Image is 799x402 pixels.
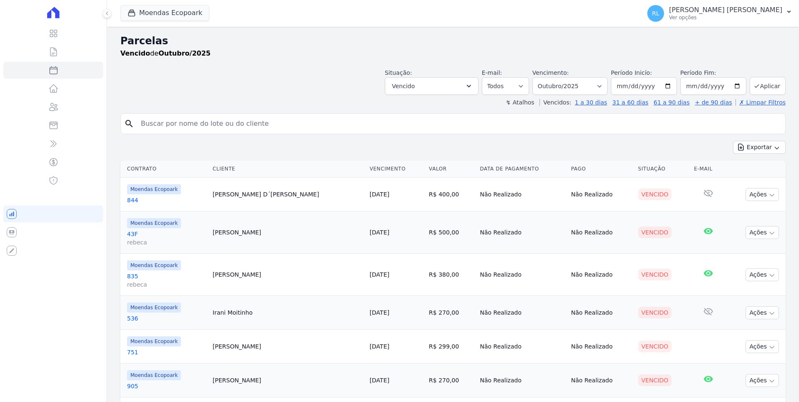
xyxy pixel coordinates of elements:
a: [DATE] [369,343,389,350]
td: Não Realizado [568,296,635,330]
a: 751 [127,348,206,356]
span: Moendas Ecopoark [127,303,181,313]
td: Não Realizado [476,364,567,397]
th: Cliente [209,160,366,178]
th: Situação [635,160,691,178]
i: search [124,119,134,129]
span: Moendas Ecopoark [127,370,181,380]
a: [DATE] [369,229,389,236]
h2: Parcelas [120,33,786,48]
a: + de 90 dias [695,99,732,106]
a: 1 a 30 dias [575,99,607,106]
button: Ações [746,226,779,239]
label: ↯ Atalhos [506,99,534,106]
th: E-mail [691,160,726,178]
span: rebeca [127,280,206,289]
td: Não Realizado [476,296,567,330]
td: [PERSON_NAME] [209,330,366,364]
span: RL [652,10,659,16]
td: Não Realizado [476,254,567,296]
td: R$ 270,00 [425,364,476,397]
label: Período Fim: [680,69,746,77]
span: Moendas Ecopoark [127,260,181,270]
td: Não Realizado [568,330,635,364]
div: Vencido [638,307,672,318]
span: Vencido [392,81,415,91]
label: Período Inicío: [611,69,652,76]
th: Data de Pagamento [476,160,567,178]
th: Vencimento [366,160,425,178]
label: Situação: [385,69,412,76]
td: R$ 270,00 [425,296,476,330]
strong: Vencido [120,49,150,57]
td: Não Realizado [568,211,635,254]
a: [DATE] [369,191,389,198]
a: 31 a 60 dias [612,99,648,106]
td: [PERSON_NAME] [209,364,366,397]
button: Vencido [385,77,478,95]
div: Vencido [638,269,672,280]
a: 835rebeca [127,272,206,289]
p: [PERSON_NAME] [PERSON_NAME] [669,6,782,14]
a: 43Frebeca [127,230,206,247]
label: E-mail: [482,69,502,76]
a: 536 [127,314,206,323]
a: [DATE] [369,309,389,316]
strong: Outubro/2025 [158,49,211,57]
td: Não Realizado [568,364,635,397]
th: Contrato [120,160,209,178]
button: Exportar [733,141,786,154]
td: R$ 299,00 [425,330,476,364]
td: Não Realizado [568,178,635,211]
button: RL [PERSON_NAME] [PERSON_NAME] Ver opções [641,2,799,25]
td: Não Realizado [476,211,567,254]
td: [PERSON_NAME] [209,254,366,296]
td: R$ 500,00 [425,211,476,254]
button: Moendas Ecopoark [120,5,209,21]
p: de [120,48,211,59]
td: [PERSON_NAME] [209,211,366,254]
div: Vencido [638,226,672,238]
a: 844 [127,196,206,204]
span: Moendas Ecopoark [127,218,181,228]
div: Vencido [638,188,672,200]
button: Ações [746,340,779,353]
td: R$ 380,00 [425,254,476,296]
div: Vencido [638,374,672,386]
a: 61 a 90 dias [654,99,690,106]
span: Moendas Ecopoark [127,336,181,346]
label: Vencidos: [539,99,571,106]
button: Ações [746,306,779,319]
a: [DATE] [369,271,389,278]
a: 905 [127,382,206,390]
button: Ações [746,268,779,281]
span: rebeca [127,238,206,247]
td: Não Realizado [568,254,635,296]
td: Irani Moitinho [209,296,366,330]
td: Não Realizado [476,330,567,364]
button: Ações [746,374,779,387]
input: Buscar por nome do lote ou do cliente [136,115,782,132]
a: [DATE] [369,377,389,384]
span: Moendas Ecopoark [127,184,181,194]
th: Pago [568,160,635,178]
button: Aplicar [750,77,786,95]
td: Não Realizado [476,178,567,211]
label: Vencimento: [532,69,569,76]
a: ✗ Limpar Filtros [735,99,786,106]
p: Ver opções [669,14,782,21]
button: Ações [746,188,779,201]
div: Vencido [638,341,672,352]
td: [PERSON_NAME] D´[PERSON_NAME] [209,178,366,211]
